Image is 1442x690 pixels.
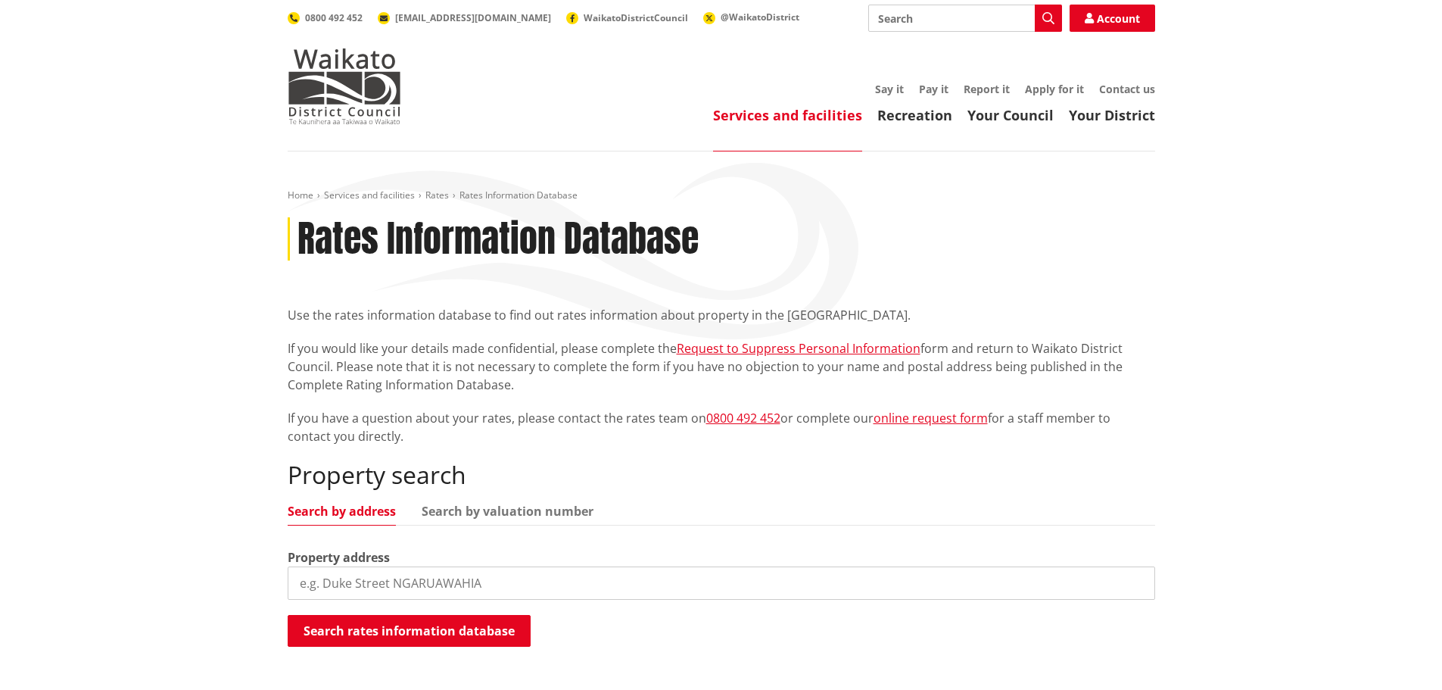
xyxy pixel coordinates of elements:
a: [EMAIL_ADDRESS][DOMAIN_NAME] [378,11,551,24]
a: Say it [875,82,904,96]
span: [EMAIL_ADDRESS][DOMAIN_NAME] [395,11,551,24]
a: Rates [425,189,449,201]
label: Property address [288,548,390,567]
p: Use the rates information database to find out rates information about property in the [GEOGRAPHI... [288,306,1155,324]
a: Search by address [288,505,396,517]
a: Apply for it [1025,82,1084,96]
input: Search input [868,5,1062,32]
p: If you have a question about your rates, please contact the rates team on or complete our for a s... [288,409,1155,445]
a: Pay it [919,82,948,96]
a: Your District [1069,106,1155,124]
a: online request form [874,410,988,426]
a: Search by valuation number [422,505,593,517]
a: Report it [964,82,1010,96]
h2: Property search [288,461,1155,489]
span: Rates Information Database [459,189,578,201]
a: Recreation [877,106,952,124]
h1: Rates Information Database [297,217,699,261]
a: Services and facilities [324,189,415,201]
a: Services and facilities [713,106,862,124]
a: Your Council [967,106,1054,124]
a: Home [288,189,313,201]
a: @WaikatoDistrict [703,11,799,23]
a: Account [1070,5,1155,32]
input: e.g. Duke Street NGARUAWAHIA [288,567,1155,600]
span: 0800 492 452 [305,11,363,24]
button: Search rates information database [288,615,531,647]
img: Waikato District Council - Te Kaunihera aa Takiwaa o Waikato [288,48,401,124]
a: Request to Suppress Personal Information [677,340,920,357]
a: Contact us [1099,82,1155,96]
span: @WaikatoDistrict [721,11,799,23]
a: 0800 492 452 [706,410,780,426]
a: WaikatoDistrictCouncil [566,11,688,24]
span: WaikatoDistrictCouncil [584,11,688,24]
nav: breadcrumb [288,189,1155,202]
a: 0800 492 452 [288,11,363,24]
p: If you would like your details made confidential, please complete the form and return to Waikato ... [288,339,1155,394]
